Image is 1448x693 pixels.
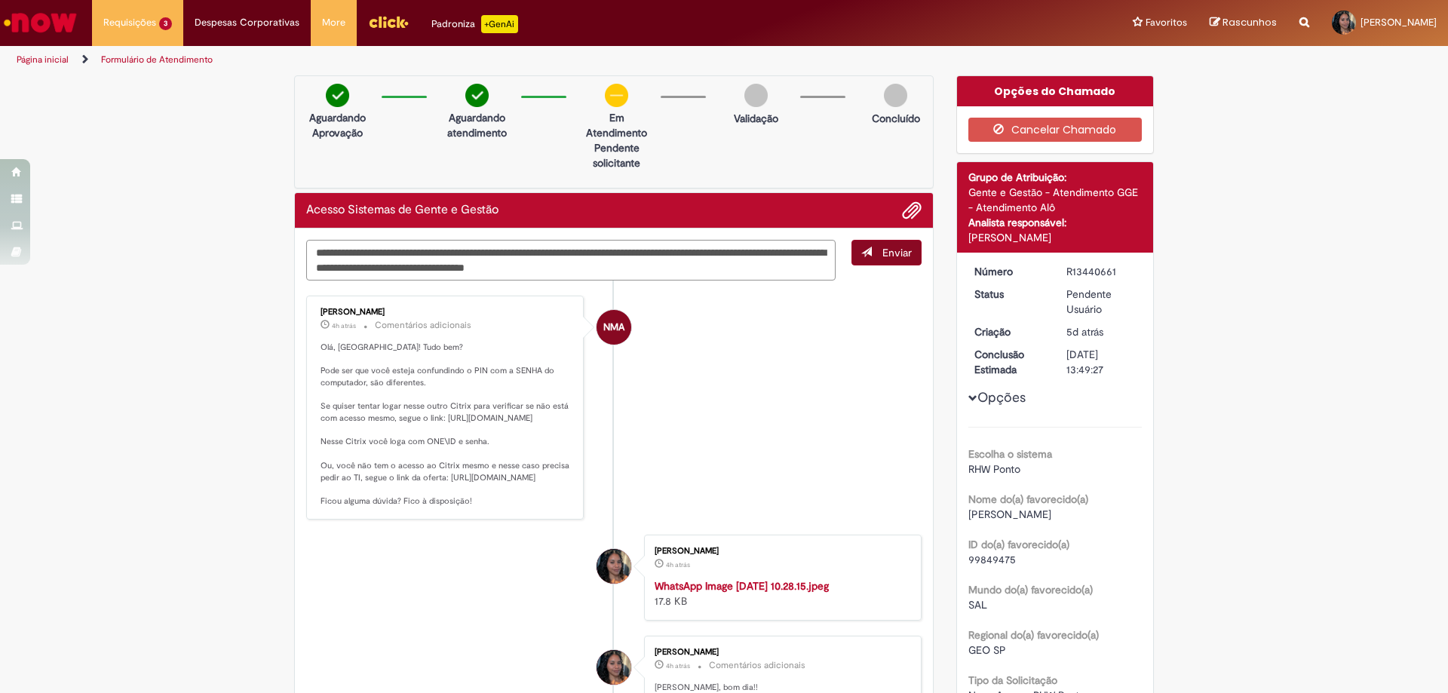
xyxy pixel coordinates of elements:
[968,643,1006,657] span: GEO SP
[440,110,514,140] p: Aguardando atendimento
[332,321,356,330] time: 27/08/2025 10:35:15
[655,648,906,657] div: [PERSON_NAME]
[655,579,829,593] a: WhatsApp Image [DATE] 10.28.15.jpeg
[1146,15,1187,30] span: Favoritos
[968,507,1051,521] span: [PERSON_NAME]
[368,11,409,33] img: click_logo_yellow_360x200.png
[481,15,518,33] p: +GenAi
[968,447,1052,461] b: Escolha o sistema
[734,111,778,126] p: Validação
[655,547,906,556] div: [PERSON_NAME]
[431,15,518,33] div: Padroniza
[968,628,1099,642] b: Regional do(a) favorecido(a)
[666,661,690,670] span: 4h atrás
[666,560,690,569] span: 4h atrás
[957,76,1154,106] div: Opções do Chamado
[322,15,345,30] span: More
[321,342,572,507] p: Olá, [GEOGRAPHIC_DATA]! Tudo bem? Pode ser que você esteja confundindo o PIN com a SENHA do compu...
[655,578,906,609] div: 17.8 KB
[301,110,374,140] p: Aguardando Aprovação
[159,17,172,30] span: 3
[963,287,1056,302] dt: Status
[375,319,471,332] small: Comentários adicionais
[580,140,653,170] p: Pendente solicitante
[968,492,1088,506] b: Nome do(a) favorecido(a)
[666,661,690,670] time: 27/08/2025 10:27:45
[968,185,1143,215] div: Gente e Gestão - Atendimento GGE - Atendimento Alô
[332,321,356,330] span: 4h atrás
[1223,15,1277,29] span: Rascunhos
[17,54,69,66] a: Página inicial
[103,15,156,30] span: Requisições
[1066,287,1137,317] div: Pendente Usuário
[597,549,631,584] div: Sofia Da Silveira Chagas
[306,240,836,281] textarea: Digite sua mensagem aqui...
[968,170,1143,185] div: Grupo de Atribuição:
[963,264,1056,279] dt: Número
[11,46,954,74] ul: Trilhas de página
[709,659,805,672] small: Comentários adicionais
[1066,264,1137,279] div: R13440661
[326,84,349,107] img: check-circle-green.png
[851,240,922,265] button: Enviar
[872,111,920,126] p: Concluído
[968,118,1143,142] button: Cancelar Chamado
[580,110,653,140] p: Em Atendimento
[968,215,1143,230] div: Analista responsável:
[1210,16,1277,30] a: Rascunhos
[195,15,299,30] span: Despesas Corporativas
[968,673,1057,687] b: Tipo da Solicitação
[306,204,499,217] h2: Acesso Sistemas de Gente e Gestão Histórico de tíquete
[968,598,987,612] span: SAL
[465,84,489,107] img: check-circle-green.png
[968,462,1020,476] span: RHW Ponto
[1066,324,1137,339] div: 22/08/2025 16:02:21
[1066,325,1103,339] span: 5d atrás
[968,583,1093,596] b: Mundo do(a) favorecido(a)
[605,84,628,107] img: circle-minus.png
[1066,347,1137,377] div: [DATE] 13:49:27
[2,8,79,38] img: ServiceNow
[101,54,213,66] a: Formulário de Atendimento
[321,308,572,317] div: [PERSON_NAME]
[963,347,1056,377] dt: Conclusão Estimada
[968,230,1143,245] div: [PERSON_NAME]
[597,310,631,345] div: Neilyse Moraes Almeida
[884,84,907,107] img: img-circle-grey.png
[1361,16,1437,29] span: [PERSON_NAME]
[882,246,912,259] span: Enviar
[968,538,1069,551] b: ID do(a) favorecido(a)
[666,560,690,569] time: 27/08/2025 10:28:35
[744,84,768,107] img: img-circle-grey.png
[902,201,922,220] button: Adicionar anexos
[1066,325,1103,339] time: 22/08/2025 16:02:21
[963,324,1056,339] dt: Criação
[597,650,631,685] div: Sofia Da Silveira Chagas
[603,309,624,345] span: NMA
[968,553,1016,566] span: 99849475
